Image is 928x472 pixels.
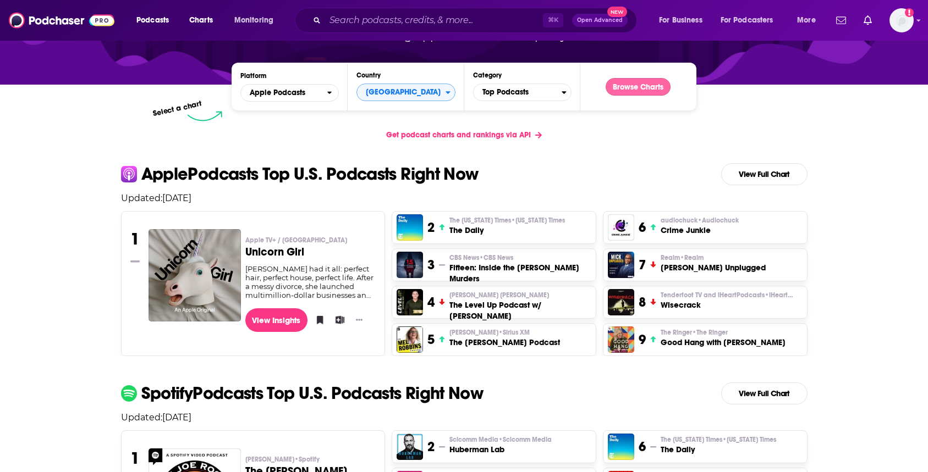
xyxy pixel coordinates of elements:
p: Realm • Realm [661,253,766,262]
span: • Sirius XM [498,329,530,336]
img: apple Icon [121,166,137,182]
button: Browse Charts [606,78,671,96]
a: Show notifications dropdown [859,11,876,30]
a: Mick Unplugged [608,252,634,278]
a: [PERSON_NAME] [PERSON_NAME]The Level Up Podcast w/ [PERSON_NAME] [449,291,591,321]
a: Unicorn Girl [149,229,241,321]
button: open menu [789,12,830,29]
a: View Insights [245,308,307,332]
img: Podchaser - Follow, Share and Rate Podcasts [9,10,114,31]
h3: Crime Junkie [661,225,739,236]
h3: The Daily [449,225,565,236]
span: • The Ringer [692,329,728,336]
p: The New York Times • New York Times [449,216,565,225]
span: • [US_STATE] Times [511,216,565,224]
button: Countries [356,84,455,101]
h3: The Level Up Podcast w/ [PERSON_NAME] [449,299,591,321]
h3: 8 [639,294,646,310]
a: The Ringer•The RingerGood Hang with [PERSON_NAME] [661,328,786,348]
a: Realm•Realm[PERSON_NAME] Unplugged [661,253,766,273]
h3: Huberman Lab [449,444,552,455]
img: Crime Junkie [608,214,634,241]
h3: 2 [427,438,435,455]
img: spotify Icon [121,385,137,401]
p: Scicomm Media • Scicomm Media [449,435,552,444]
button: Open AdvancedNew [572,14,628,27]
button: Show profile menu [889,8,914,32]
h3: Good Hang with [PERSON_NAME] [661,337,786,348]
a: Good Hang with Amy Poehler [608,326,634,353]
span: Tenderfoot TV and iHeartPodcasts [661,291,793,299]
img: Huberman Lab [397,434,423,460]
p: The Ringer • The Ringer [661,328,786,337]
span: Apple TV+ / [GEOGRAPHIC_DATA] [245,236,347,245]
div: [PERSON_NAME] had it all: perfect hair, perfect house, perfect life. After a messy divorce, she l... [245,264,376,299]
a: Charts [182,12,219,29]
img: Wisecrack [608,289,634,315]
button: Bookmark Podcast [312,312,323,328]
a: View Full Chart [721,163,808,185]
h3: 1 [130,229,140,249]
p: Select a chart [152,99,203,118]
img: The Daily [397,214,423,241]
button: Show More Button [352,314,367,325]
span: [PERSON_NAME] [245,455,320,464]
button: open menu [240,84,339,102]
a: Show notifications dropdown [832,11,850,30]
button: open menu [129,12,183,29]
h3: 1 [130,448,140,468]
span: More [797,13,816,28]
h3: 6 [639,219,646,236]
span: [PERSON_NAME] [PERSON_NAME] [449,291,549,299]
h3: 7 [639,257,646,273]
span: Charts [189,13,213,28]
span: Get podcast charts and rankings via API [386,130,531,140]
p: Mel Robbins • Sirius XM [449,328,560,337]
button: open menu [713,12,789,29]
h3: 2 [427,219,435,236]
img: select arrow [188,111,222,121]
span: Scicomm Media [449,435,552,444]
span: The [US_STATE] Times [661,435,776,444]
a: The [US_STATE] Times•[US_STATE] TimesThe Daily [661,435,776,455]
span: • [US_STATE] Times [722,436,776,443]
h3: Wisecrack [661,299,793,310]
span: • Realm [680,254,704,262]
a: View Full Chart [721,382,808,404]
p: Joe Rogan • Spotify [245,455,376,464]
p: Apple TV+ / Seven Hills [245,236,376,245]
button: open menu [651,12,716,29]
img: The Level Up Podcast w/ Paul Alex [397,289,423,315]
span: • CBS News [479,254,513,262]
a: [PERSON_NAME]•Sirius XMThe [PERSON_NAME] Podcast [449,328,560,348]
p: CBS News • CBS News [449,253,591,262]
h3: 6 [639,438,646,455]
span: The [US_STATE] Times [449,216,565,225]
a: Tenderfoot TV and iHeartPodcasts•iHeartRadioWisecrack [661,291,793,310]
a: Fifteen: Inside the Daniel Marsh Murders [397,252,423,278]
span: audiochuck [661,216,739,225]
span: ⌘ K [543,13,563,27]
img: The Mel Robbins Podcast [397,326,423,353]
img: The Daily [608,434,634,460]
a: CBS News•CBS NewsFifteen: Inside the [PERSON_NAME] Murders [449,253,591,284]
button: Categories [473,84,572,101]
span: [PERSON_NAME] [449,328,530,337]
p: Apple Podcasts Top U.S. Podcasts Right Now [141,165,479,183]
p: audiochuck • Audiochuck [661,216,739,225]
span: The Ringer [661,328,728,337]
h3: 4 [427,294,435,310]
